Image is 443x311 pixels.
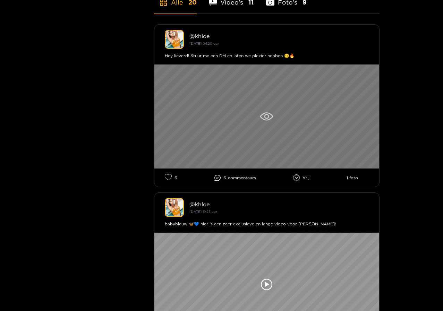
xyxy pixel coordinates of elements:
font: Vrij [303,175,309,180]
font: 6 [223,175,226,180]
img: Khloé [165,198,184,217]
font: s [254,175,256,180]
font: @khloe [189,201,210,207]
font: 1 foto [347,175,358,180]
font: 6 [174,175,177,180]
img: Khloé [165,30,184,49]
font: [DATE] 19:25 uur [189,210,217,214]
font: [DATE] 04:20 uur [189,42,219,45]
font: @khloe [189,33,210,39]
font: commentaar [228,175,254,180]
font: Hey lieverd! Stuur me een DM en laten we plezier hebben 😏🔥 [165,53,295,58]
font: babyblauw 🦋💙 hier is een zeer exclusieve en lange video voor [PERSON_NAME]! [165,222,336,226]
